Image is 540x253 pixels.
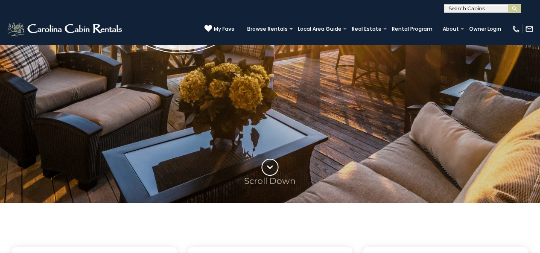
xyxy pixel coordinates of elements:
span: My Favs [214,25,234,33]
a: My Favs [204,25,234,33]
a: Owner Login [465,23,505,35]
a: Browse Rentals [243,23,292,35]
a: Real Estate [347,23,386,35]
p: Scroll Down [244,176,296,186]
a: Rental Program [388,23,437,35]
img: mail-regular-white.png [525,25,534,33]
a: Local Area Guide [294,23,346,35]
img: phone-regular-white.png [512,25,520,33]
a: About [438,23,463,35]
img: White-1-2.png [6,20,125,38]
